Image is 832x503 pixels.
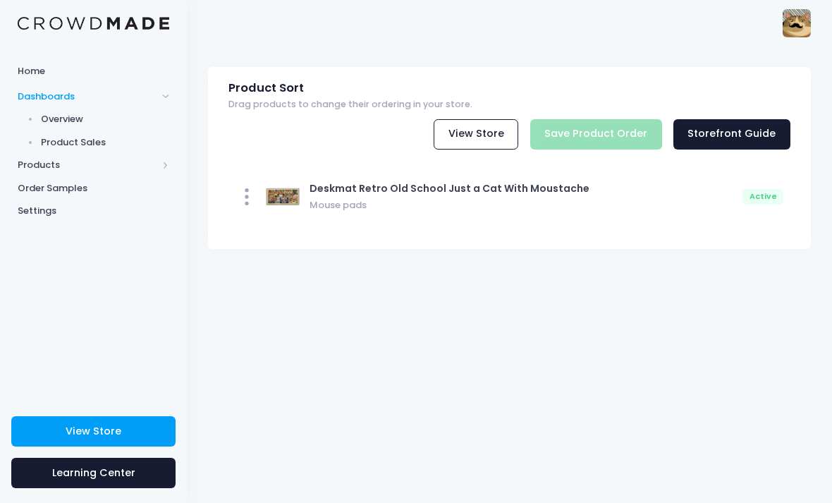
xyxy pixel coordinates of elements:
[673,119,790,150] a: Storefront Guide
[52,466,135,480] span: Learning Center
[742,189,783,205] div: Active
[66,424,121,438] span: View Store
[41,135,170,150] span: Product Sales
[228,99,472,110] span: Drag products to change their ordering in your store.
[18,90,157,104] span: Dashboards
[228,81,304,95] span: Product Sort
[18,181,169,195] span: Order Samples
[310,196,738,212] span: Mouse pads
[18,204,169,218] span: Settings
[11,416,176,447] a: View Store
[310,181,589,195] span: Deskmat Retro Old School Just a Cat With Moustache
[18,17,169,30] img: Logo
[11,458,176,488] a: Learning Center
[18,158,157,172] span: Products
[18,64,169,78] span: Home
[783,9,811,37] img: User
[41,112,170,126] span: Overview
[434,119,518,150] a: View Store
